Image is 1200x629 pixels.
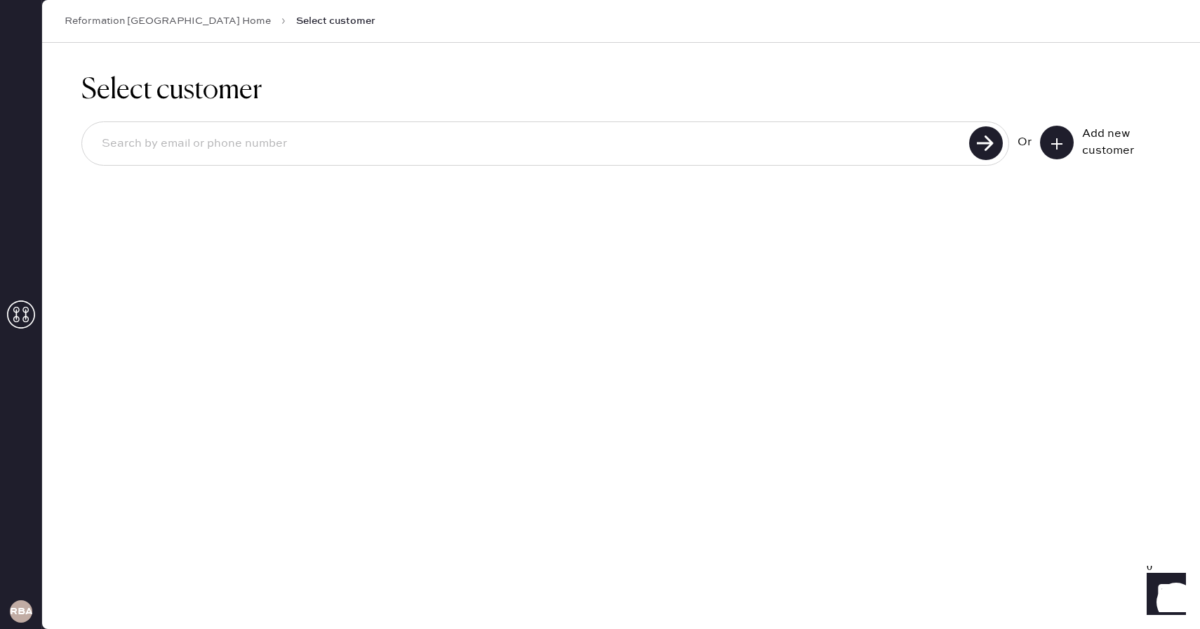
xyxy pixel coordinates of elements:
[81,74,1161,107] h1: Select customer
[1018,134,1032,151] div: Or
[91,128,965,160] input: Search by email or phone number
[65,14,271,28] a: Reformation [GEOGRAPHIC_DATA] Home
[1082,126,1152,159] div: Add new customer
[1133,566,1194,626] iframe: Front Chat
[10,607,32,616] h3: RBA
[296,14,375,28] span: Select customer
